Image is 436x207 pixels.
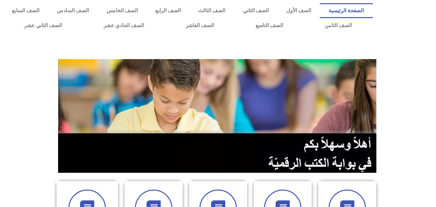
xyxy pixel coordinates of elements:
[304,18,372,33] a: الصف الثامن
[98,3,147,18] a: الصف الخامس
[165,18,235,33] a: الصف العاشر
[3,3,48,18] a: الصف السابع
[235,18,304,33] a: الصف التاسع
[189,3,234,18] a: الصف الثالث
[83,18,165,33] a: الصف الحادي عشر
[320,3,372,18] a: الصفحة الرئيسية
[234,3,278,18] a: الصف الثاني
[3,18,83,33] a: الصف الثاني عشر
[278,3,320,18] a: الصف الأول
[147,3,189,18] a: الصف الرابع
[48,3,97,18] a: الصف السادس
